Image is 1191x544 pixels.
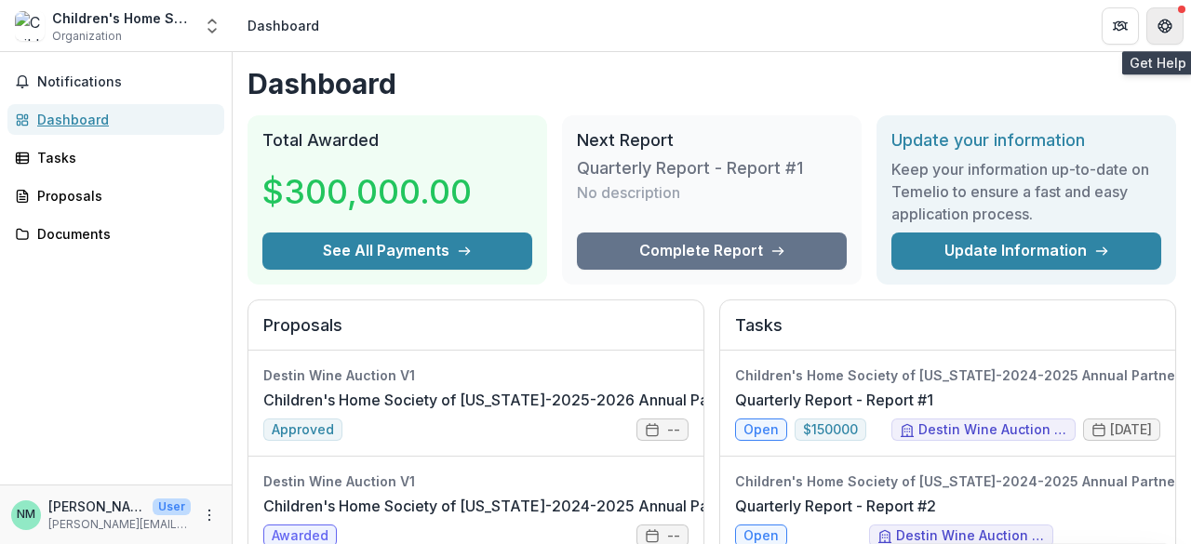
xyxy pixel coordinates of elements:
[735,389,933,411] a: Quarterly Report - Report #1
[7,67,224,97] button: Notifications
[7,142,224,173] a: Tasks
[248,16,319,35] div: Dashboard
[7,219,224,249] a: Documents
[263,315,689,351] h2: Proposals
[48,497,145,516] p: [PERSON_NAME]
[37,186,209,206] div: Proposals
[198,504,221,526] button: More
[891,130,1161,151] h2: Update your information
[262,130,532,151] h2: Total Awarded
[577,232,847,270] a: Complete Report
[262,232,532,270] button: See All Payments
[240,12,327,39] nav: breadcrumb
[248,67,1176,100] h1: Dashboard
[891,232,1161,270] a: Update Information
[7,180,224,211] a: Proposals
[37,110,209,129] div: Dashboard
[891,158,1161,225] h3: Keep your information up-to-date on Temelio to ensure a fast and easy application process.
[735,495,936,517] a: Quarterly Report - Report #2
[37,148,209,167] div: Tasks
[153,498,191,515] p: User
[262,166,472,217] h3: $300,000.00
[263,495,770,517] a: Children's Home Society of [US_STATE]-2024-2025 Annual Partnership
[52,28,122,45] span: Organization
[735,315,1160,351] h2: Tasks
[17,509,35,521] div: Natalie Magaw
[1102,7,1139,45] button: Partners
[37,74,217,90] span: Notifications
[263,389,770,411] a: Children's Home Society of [US_STATE]-2025-2026 Annual Partnership
[7,104,224,135] a: Dashboard
[577,181,680,204] p: No description
[48,516,191,533] p: [PERSON_NAME][EMAIL_ADDRESS][PERSON_NAME][DOMAIN_NAME]
[52,8,192,28] div: Children's Home Society of [US_STATE]
[15,11,45,41] img: Children's Home Society of Florida
[37,224,209,244] div: Documents
[577,130,847,151] h2: Next Report
[199,7,225,45] button: Open entity switcher
[577,158,803,179] h3: Quarterly Report - Report #1
[1146,7,1184,45] button: Get Help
